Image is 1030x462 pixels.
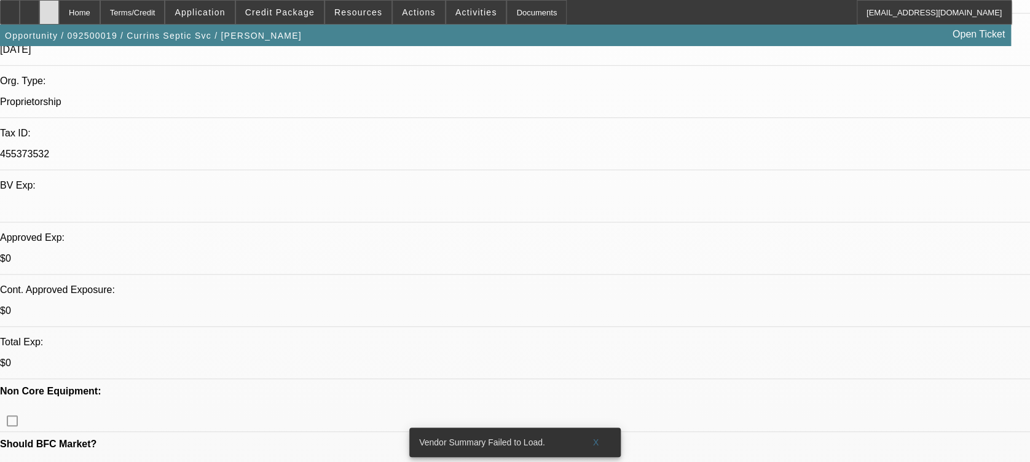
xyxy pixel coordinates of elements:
span: Credit Package [245,7,315,17]
a: Open Ticket [948,24,1010,45]
button: Application [165,1,234,24]
span: Opportunity / 092500019 / Currins Septic Svc / [PERSON_NAME] [5,31,302,41]
button: Activities [446,1,506,24]
button: Actions [393,1,445,24]
button: Credit Package [236,1,324,24]
span: Actions [402,7,436,17]
span: X [593,437,600,447]
button: Resources [325,1,391,24]
button: X [576,431,616,453]
span: Application [175,7,225,17]
div: Vendor Summary Failed to Load. [409,428,576,457]
span: Activities [455,7,497,17]
span: Resources [334,7,382,17]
